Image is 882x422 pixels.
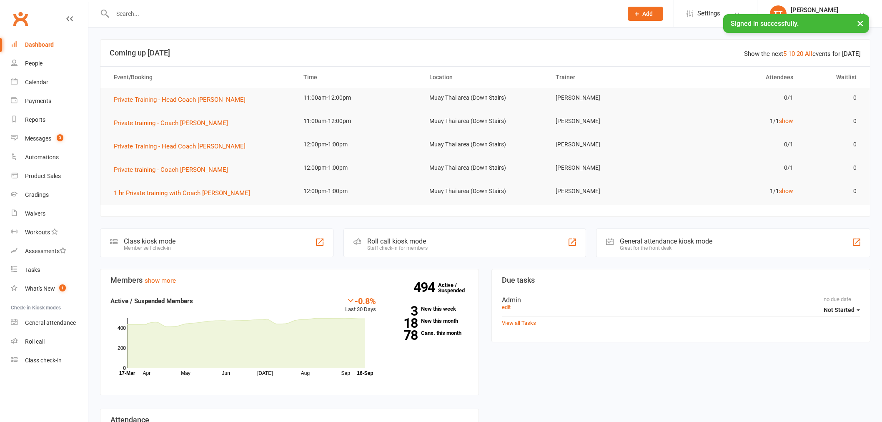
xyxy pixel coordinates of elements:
[296,135,422,154] td: 12:00pm-1:00pm
[801,135,864,154] td: 0
[788,50,795,58] a: 10
[548,181,674,201] td: [PERSON_NAME]
[674,67,801,88] th: Attendees
[548,158,674,178] td: [PERSON_NAME]
[628,7,663,21] button: Add
[388,330,469,336] a: 78Canx. this month
[345,296,376,305] div: -0.8%
[791,14,838,21] div: Dark [DATE]
[11,148,88,167] a: Automations
[801,111,864,131] td: 0
[110,8,617,20] input: Search...
[25,79,48,85] div: Calendar
[422,111,548,131] td: Muay Thai area (Down Stairs)
[25,191,49,198] div: Gradings
[59,284,66,291] span: 1
[110,297,193,305] strong: Active / Suspended Members
[824,302,860,317] button: Not Started
[11,314,88,332] a: General attendance kiosk mode
[11,279,88,298] a: What's New1
[824,306,854,313] span: Not Started
[367,245,428,251] div: Staff check-in for members
[25,338,45,345] div: Roll call
[779,188,793,194] a: show
[296,67,422,88] th: Time
[801,158,864,178] td: 0
[11,54,88,73] a: People
[779,118,793,124] a: show
[438,276,475,299] a: 494Active / Suspended
[674,111,801,131] td: 1/1
[620,237,712,245] div: General attendance kiosk mode
[783,50,787,58] a: 5
[642,10,653,17] span: Add
[548,67,674,88] th: Trainer
[422,88,548,108] td: Muay Thai area (Down Stairs)
[25,173,61,179] div: Product Sales
[25,285,55,292] div: What's New
[502,276,860,284] h3: Due tasks
[114,141,251,151] button: Private Training - Head Coach [PERSON_NAME]
[548,111,674,131] td: [PERSON_NAME]
[10,8,31,29] a: Clubworx
[25,98,51,104] div: Payments
[124,245,175,251] div: Member self check-in
[25,229,50,236] div: Workouts
[11,73,88,92] a: Calendar
[25,116,45,123] div: Reports
[422,67,548,88] th: Location
[25,41,54,48] div: Dashboard
[11,351,88,370] a: Class kiosk mode
[114,143,246,150] span: Private Training - Head Coach [PERSON_NAME]
[674,135,801,154] td: 0/1
[25,60,43,67] div: People
[674,181,801,201] td: 1/1
[11,167,88,186] a: Product Sales
[114,118,234,128] button: Private training - Coach [PERSON_NAME]
[11,35,88,54] a: Dashboard
[25,154,59,161] div: Automations
[620,245,712,251] div: Great for the front desk
[11,186,88,204] a: Gradings
[296,111,422,131] td: 11:00am-12:00pm
[11,129,88,148] a: Messages 3
[296,158,422,178] td: 12:00pm-1:00pm
[801,181,864,201] td: 0
[801,67,864,88] th: Waitlist
[422,135,548,154] td: Muay Thai area (Down Stairs)
[422,181,548,201] td: Muay Thai area (Down Stairs)
[11,242,88,261] a: Assessments
[296,88,422,108] td: 11:00am-12:00pm
[106,67,296,88] th: Event/Booking
[11,261,88,279] a: Tasks
[697,4,720,23] span: Settings
[548,88,674,108] td: [PERSON_NAME]
[388,306,469,311] a: 3New this week
[296,181,422,201] td: 12:00pm-1:00pm
[388,329,418,342] strong: 78
[11,332,88,351] a: Roll call
[114,188,256,198] button: 1 hr Private training with Coach [PERSON_NAME]
[25,266,40,273] div: Tasks
[422,158,548,178] td: Muay Thai area (Down Stairs)
[25,135,51,142] div: Messages
[25,248,66,254] div: Assessments
[110,49,861,57] h3: Coming up [DATE]
[770,5,787,22] div: TT
[502,296,860,304] div: Admin
[114,96,246,103] span: Private Training - Head Coach [PERSON_NAME]
[345,296,376,314] div: Last 30 Days
[11,111,88,129] a: Reports
[731,20,799,28] span: Signed in successfully.
[791,6,838,14] div: [PERSON_NAME]
[114,189,250,197] span: 1 hr Private training with Coach [PERSON_NAME]
[502,304,511,310] a: edit
[548,135,674,154] td: [PERSON_NAME]
[11,204,88,223] a: Waivers
[674,88,801,108] td: 0/1
[114,95,251,105] button: Private Training - Head Coach [PERSON_NAME]
[853,14,868,32] button: ×
[674,158,801,178] td: 0/1
[25,357,62,364] div: Class check-in
[145,277,176,284] a: show more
